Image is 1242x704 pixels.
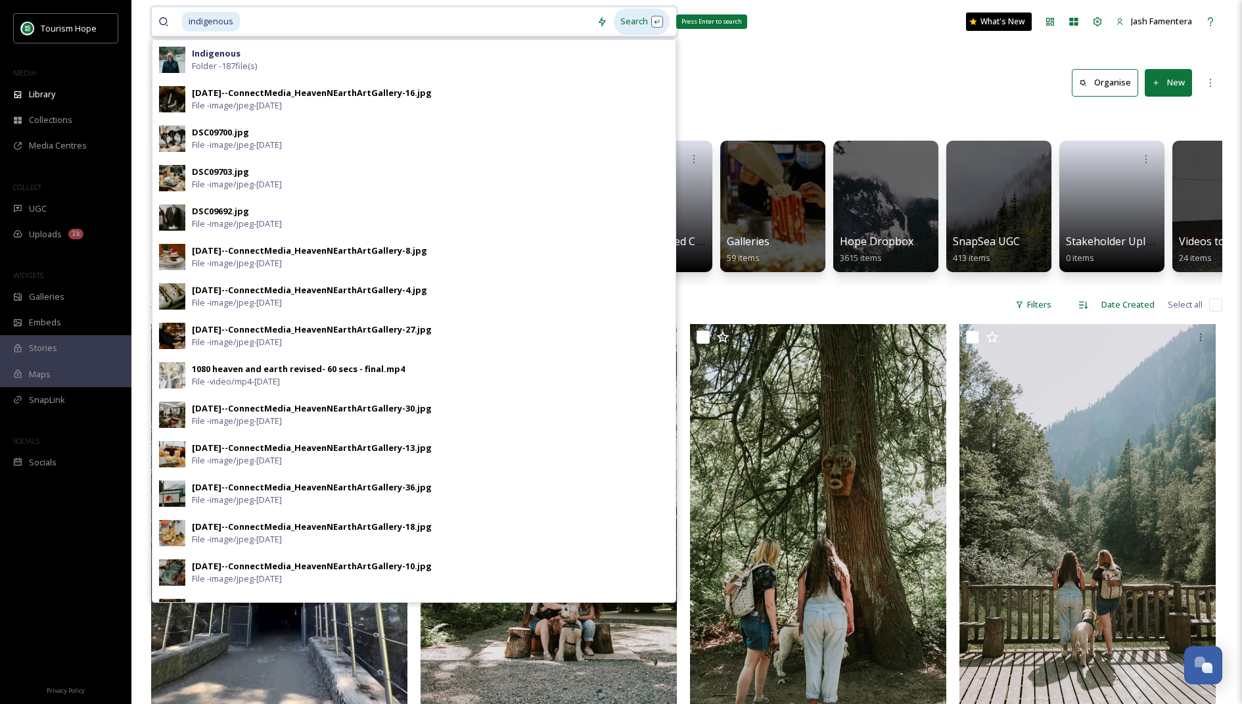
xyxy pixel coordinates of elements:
[953,235,1020,264] a: SnapSea UGC413 items
[29,139,87,152] span: Media Centres
[159,441,185,467] img: Py5bC3IF0hwAAAAAAABszQ2022.02.04--ConnectMedia_HeavenNEarthArtGallery-13.jpg
[13,436,39,446] span: SOCIALS
[1009,292,1058,317] div: Filters
[192,415,282,427] span: File - image/jpeg - [DATE]
[192,336,282,348] span: File - image/jpeg - [DATE]
[13,182,41,192] span: COLLECT
[159,126,185,152] img: Py5bC3IF0hwAAAAAAAANKgDSC09700.jpg
[727,252,760,264] span: 59 items
[29,202,47,215] span: UGC
[1109,9,1199,34] a: Jash Famentera
[192,521,432,533] div: [DATE]--ConnectMedia_HeavenNEarthArtGallery-18.jpg
[192,323,432,336] div: [DATE]--ConnectMedia_HeavenNEarthArtGallery-27.jpg
[676,14,747,29] div: Press Enter to search
[192,218,282,230] span: File - image/jpeg - [DATE]
[192,560,432,573] div: [DATE]--ConnectMedia_HeavenNEarthArtGallery-10.jpg
[192,47,241,59] strong: Indigenous
[1168,298,1203,311] span: Select all
[21,22,34,35] img: logo.png
[1095,292,1161,317] div: Date Created
[13,68,36,78] span: MEDIA
[192,533,282,546] span: File - image/jpeg - [DATE]
[727,234,770,248] span: Galleries
[159,520,185,546] img: 2022.02.04--ConnectMedia_HeavenNEarthArtGallery-18.jpg
[192,442,432,454] div: [DATE]--ConnectMedia_HeavenNEarthArtGallery-13.jpg
[1066,234,1169,248] span: Stakeholder Uploads
[1179,252,1212,264] span: 24 items
[192,363,405,375] div: 1080 heaven and earth revised- 60 secs - final.mp4
[159,402,185,428] img: Py5bC3IF0hwAAAAAAABs4A2022.02.04--ConnectMedia_HeavenNEarthArtGallery-30.jpg
[47,686,85,695] span: Privacy Policy
[159,599,185,625] img: Py5bC3IF0hwAAAAAAABsyw2022.02.04--ConnectMedia_HeavenNEarthArtGallery-11.jpg
[840,252,882,264] span: 3615 items
[159,204,185,231] img: Py5bC3IF0hwAAAAAAAANKQDSC09692.jpg
[159,283,185,310] img: Py5bC3IF0hwAAAAAAABs5w2022.02.04--ConnectMedia_HeavenNEarthArtGallery-4.jpg
[192,573,282,585] span: File - image/jpeg - [DATE]
[840,234,913,248] span: Hope Dropbox
[159,362,185,388] img: Py5bC3IF0hwAAAAAAACGLQ1080%2520heaven%2520and%2520earth%2520revised-%252060%2520secs%2520-%2520fi...
[41,22,97,34] span: Tourism Hope
[159,481,185,507] img: Py5bC3IF0hwAAAAAAABs5g2022.02.04--ConnectMedia_HeavenNEarthArtGallery-36.jpg
[192,257,282,270] span: File - image/jpeg - [DATE]
[159,559,185,586] img: Py5bC3IF0hwAAAAAAABsyg2022.02.04--ConnectMedia_HeavenNEarthArtGallery-10.jpg
[29,228,62,241] span: Uploads
[192,87,432,99] div: [DATE]--ConnectMedia_HeavenNEarthArtGallery-16.jpg
[192,205,249,218] div: DSC09692.jpg
[29,291,64,303] span: Galleries
[840,235,913,264] a: Hope Dropbox3615 items
[159,165,185,191] img: Py5bC3IF0hwAAAAAAAANKwDSC09703.jpg
[151,298,177,311] span: 39 file s
[29,114,72,126] span: Collections
[1184,646,1222,684] button: Open Chat
[192,296,282,309] span: File - image/jpeg - [DATE]
[29,316,61,329] span: Embeds
[192,481,432,494] div: [DATE]--ConnectMedia_HeavenNEarthArtGallery-36.jpg
[192,375,280,388] span: File - video/mp4 - [DATE]
[192,126,249,139] div: DSC09700.jpg
[953,252,990,264] span: 413 items
[68,229,83,239] div: 1k
[47,682,85,697] a: Privacy Policy
[192,99,282,112] span: File - image/jpeg - [DATE]
[727,235,770,264] a: Galleries59 items
[192,494,282,506] span: File - image/jpeg - [DATE]
[29,342,57,354] span: Stories
[1066,235,1169,264] a: Stakeholder Uploads0 items
[182,12,240,31] span: indigenous
[192,60,257,72] span: Folder - 187 file(s)
[953,234,1020,248] span: SnapSea UGC
[966,12,1032,31] a: What's New
[1072,69,1138,96] button: Organise
[29,368,51,381] span: Maps
[192,599,432,612] div: [DATE]--ConnectMedia_HeavenNEarthArtGallery-11.jpg
[1131,15,1192,27] span: Jash Famentera
[159,244,185,270] img: Py5bC3IF0hwAAAAAAABs6w2022.02.04--ConnectMedia_HeavenNEarthArtGallery-8.jpg
[29,88,55,101] span: Library
[192,454,282,467] span: File - image/jpeg - [DATE]
[614,9,670,34] div: Search
[192,245,427,257] div: [DATE]--ConnectMedia_HeavenNEarthArtGallery-8.jpg
[29,456,57,469] span: Socials
[29,394,65,406] span: SnapLink
[192,178,282,191] span: File - image/jpeg - [DATE]
[13,270,43,280] span: WIDGETS
[159,86,185,112] img: Py5bC3IF0hwAAAAAAABs0A2022.02.04--ConnectMedia_HeavenNEarthArtGallery-16.jpg
[192,139,282,151] span: File - image/jpeg - [DATE]
[1145,69,1192,96] button: New
[159,47,185,73] img: Py5bC3IF0hwAAAAAAABCdArobyn-bessenger-73.jpg
[1066,252,1094,264] span: 0 items
[159,323,185,349] img: Py5bC3IF0hwAAAAAAABs3A2022.02.04--ConnectMedia_HeavenNEarthArtGallery-27.jpg
[192,284,427,296] div: [DATE]--ConnectMedia_HeavenNEarthArtGallery-4.jpg
[192,402,432,415] div: [DATE]--ConnectMedia_HeavenNEarthArtGallery-30.jpg
[192,166,249,178] div: DSC09703.jpg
